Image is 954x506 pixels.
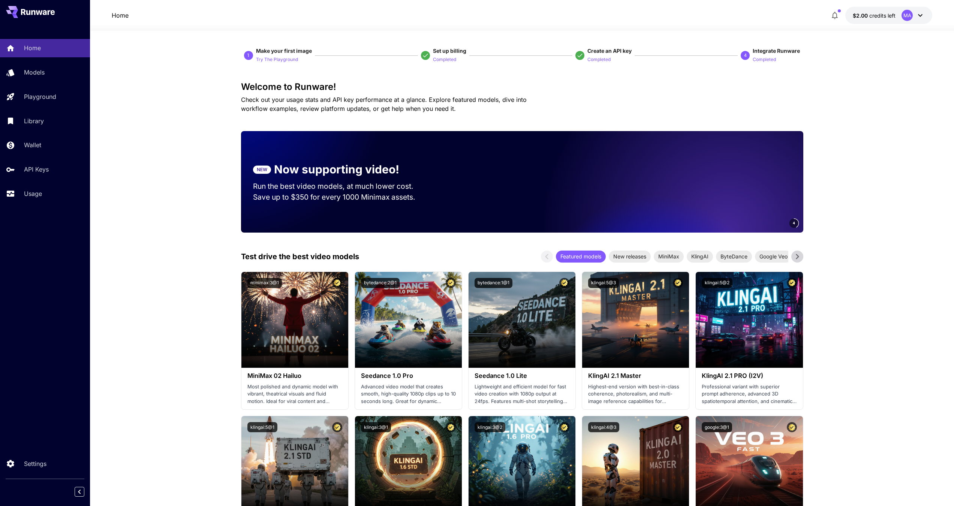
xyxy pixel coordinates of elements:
[753,48,800,54] span: Integrate Runware
[355,272,462,368] img: alt
[853,12,896,19] div: $2.00
[24,116,44,125] p: Library
[716,251,752,263] div: ByteDance
[241,96,527,112] span: Check out your usage stats and API key performance at a glance. Explore featured models, dive int...
[446,422,456,432] button: Certified Model – Vetted for best performance and includes a commercial license.
[332,278,342,288] button: Certified Model – Vetted for best performance and includes a commercial license.
[687,252,713,260] span: KlingAI
[332,422,342,432] button: Certified Model – Vetted for best performance and includes a commercial license.
[559,422,569,432] button: Certified Model – Vetted for best performance and includes a commercial license.
[24,459,46,468] p: Settings
[587,56,611,63] p: Completed
[361,278,400,288] button: bytedance:2@1
[475,383,569,405] p: Lightweight and efficient model for fast video creation with 1080p output at 24fps. Features mult...
[361,372,456,379] h3: Seedance 1.0 Pro
[247,372,342,379] h3: MiniMax 02 Hailuo
[256,48,312,54] span: Make your first image
[869,12,896,19] span: credits left
[24,68,45,77] p: Models
[556,251,606,263] div: Featured models
[247,52,250,59] p: 1
[609,251,651,263] div: New releases
[475,372,569,379] h3: Seedance 1.0 Lite
[253,181,428,192] p: Run the best video models, at much lower cost.
[559,278,569,288] button: Certified Model – Vetted for best performance and includes a commercial license.
[588,422,619,432] button: klingai:4@3
[556,252,606,260] span: Featured models
[744,52,747,59] p: 4
[716,252,752,260] span: ByteDance
[24,189,42,198] p: Usage
[433,55,456,64] button: Completed
[609,252,651,260] span: New releases
[696,272,803,368] img: alt
[702,278,732,288] button: klingai:5@2
[582,272,689,368] img: alt
[475,422,505,432] button: klingai:3@2
[241,82,803,92] h3: Welcome to Runware!
[702,422,732,432] button: google:3@1
[654,252,684,260] span: MiniMax
[902,10,913,21] div: MA
[475,278,512,288] button: bytedance:1@1
[588,278,619,288] button: klingai:5@3
[755,251,792,263] div: Google Veo
[112,11,129,20] nav: breadcrumb
[753,55,776,64] button: Completed
[787,278,797,288] button: Certified Model – Vetted for best performance and includes a commercial license.
[274,161,399,178] p: Now supporting video!
[247,383,342,405] p: Most polished and dynamic model with vibrant, theatrical visuals and fluid motion. Ideal for vira...
[256,56,298,63] p: Try The Playground
[793,220,795,226] span: 4
[433,48,466,54] span: Set up billing
[241,251,359,262] p: Test drive the best video models
[433,56,456,63] p: Completed
[853,12,869,19] span: $2.00
[361,422,391,432] button: klingai:3@1
[654,251,684,263] div: MiniMax
[241,272,348,368] img: alt
[112,11,129,20] a: Home
[446,278,456,288] button: Certified Model – Vetted for best performance and includes a commercial license.
[253,192,428,203] p: Save up to $350 for every 1000 Minimax assets.
[753,56,776,63] p: Completed
[247,422,277,432] button: klingai:5@1
[702,372,797,379] h3: KlingAI 2.1 PRO (I2V)
[256,55,298,64] button: Try The Playground
[845,7,932,24] button: $2.00MA
[787,422,797,432] button: Certified Model – Vetted for best performance and includes a commercial license.
[673,422,683,432] button: Certified Model – Vetted for best performance and includes a commercial license.
[75,487,84,497] button: Collapse sidebar
[361,383,456,405] p: Advanced video model that creates smooth, high-quality 1080p clips up to 10 seconds long. Great f...
[587,48,632,54] span: Create an API key
[247,278,282,288] button: minimax:3@1
[702,383,797,405] p: Professional variant with superior prompt adherence, advanced 3D spatiotemporal attention, and ci...
[24,43,41,52] p: Home
[469,272,575,368] img: alt
[755,252,792,260] span: Google Veo
[80,485,90,499] div: Collapse sidebar
[588,383,683,405] p: Highest-end version with best-in-class coherence, photorealism, and multi-image reference capabil...
[673,278,683,288] button: Certified Model – Vetted for best performance and includes a commercial license.
[588,372,683,379] h3: KlingAI 2.1 Master
[24,140,41,149] p: Wallet
[587,55,611,64] button: Completed
[24,92,56,101] p: Playground
[687,251,713,263] div: KlingAI
[24,165,49,174] p: API Keys
[257,166,267,173] p: NEW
